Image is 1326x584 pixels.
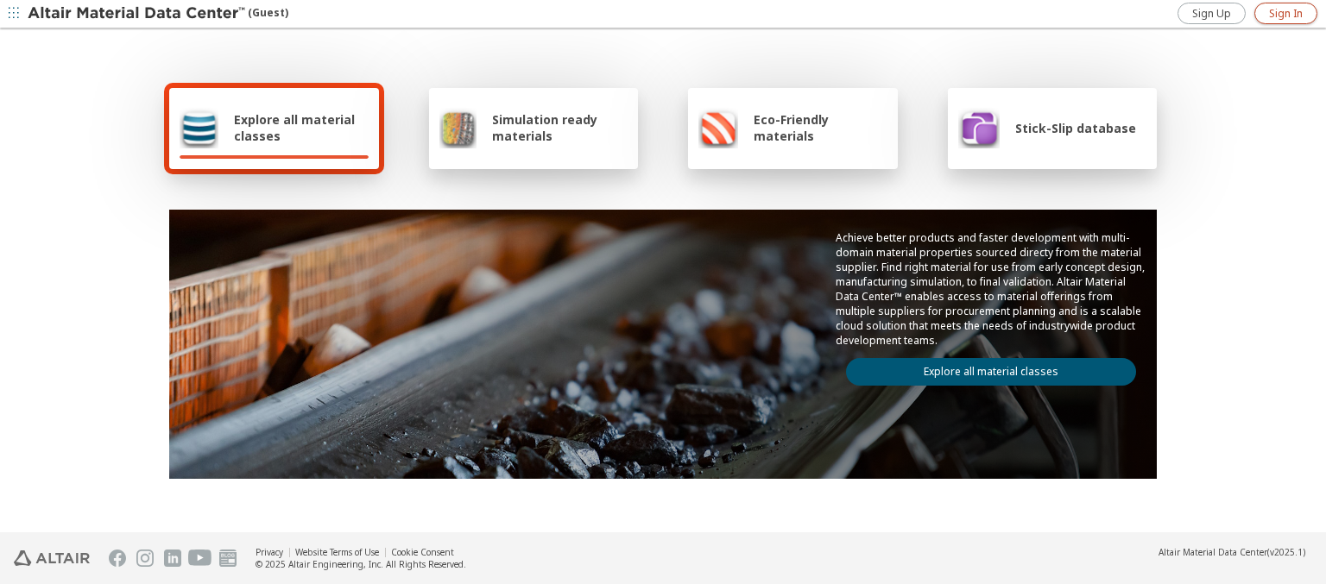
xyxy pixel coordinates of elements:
span: Altair Material Data Center [1159,546,1267,558]
a: Explore all material classes [846,358,1136,386]
div: (v2025.1) [1159,546,1305,558]
span: Sign Up [1192,7,1231,21]
p: Achieve better products and faster development with multi-domain material properties sourced dire... [836,230,1146,348]
img: Simulation ready materials [439,107,477,148]
span: Simulation ready materials [492,111,628,144]
div: (Guest) [28,5,288,22]
a: Website Terms of Use [295,546,379,558]
img: Stick-Slip database [958,107,1000,148]
img: Eco-Friendly materials [698,107,738,148]
a: Sign Up [1178,3,1246,24]
img: Explore all material classes [180,107,218,148]
a: Cookie Consent [391,546,454,558]
img: Altair Material Data Center [28,5,248,22]
a: Sign In [1254,3,1317,24]
a: Privacy [256,546,283,558]
div: © 2025 Altair Engineering, Inc. All Rights Reserved. [256,558,466,570]
span: Eco-Friendly materials [754,111,887,144]
span: Stick-Slip database [1015,120,1136,136]
span: Sign In [1269,7,1303,21]
span: Explore all material classes [234,111,369,144]
img: Altair Engineering [14,550,90,566]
